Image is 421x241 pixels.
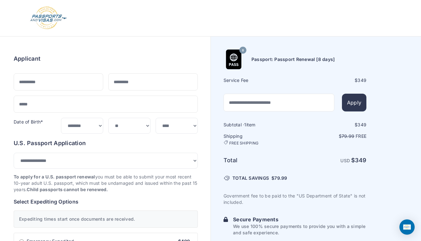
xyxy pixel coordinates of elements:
[399,219,415,235] div: Open Intercom Messenger
[232,175,269,181] span: TOTAL SAVINGS
[14,174,198,193] p: you must be able to submit your most recent 10-year adult U.S. passport, which must be undamaged ...
[296,133,366,139] p: $
[356,133,366,139] span: Free
[358,122,366,127] span: 349
[27,187,108,192] strong: Child passports cannot be renewed.
[274,175,287,181] span: 79.99
[242,46,244,55] span: 8
[271,175,287,181] span: $
[224,193,366,205] p: Government fee to be paid to the "US Department of State" is not included.
[351,157,366,164] strong: $
[342,133,354,139] span: 79.99
[244,122,246,127] span: 1
[251,56,335,63] h6: Passport: Passport Renewal [8 days]
[358,77,366,83] span: 349
[229,141,258,146] span: FREE SHIPPING
[340,158,350,163] span: USD
[224,156,294,165] h6: Total
[233,223,366,236] p: We use 100% secure payments to provide you with a simple and safe experience.
[224,133,294,146] h6: Shipping
[224,122,294,128] h6: Subtotal · item
[14,198,198,205] h6: Select Expediting Options
[296,77,366,84] div: $
[30,6,67,30] img: Logo
[14,139,198,148] h6: U.S. Passport Application
[14,54,40,63] h6: Applicant
[296,122,366,128] div: $
[233,216,366,223] h6: Secure Payments
[342,94,366,111] button: Apply
[14,119,43,124] label: Date of Birth*
[224,77,294,84] h6: Service Fee
[14,211,198,228] div: Expediting times start once documents are received.
[355,157,366,164] span: 349
[14,174,95,179] strong: To apply for a U.S. passport renewal
[224,50,244,69] img: Product Name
